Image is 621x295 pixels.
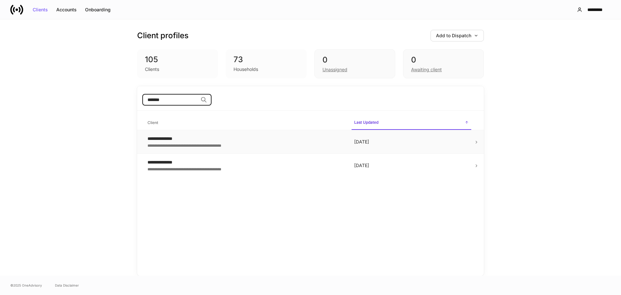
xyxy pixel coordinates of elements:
[10,283,42,288] span: © 2025 OneAdvisory
[322,66,347,73] div: Unassigned
[33,7,48,12] div: Clients
[145,66,159,73] div: Clients
[56,7,77,12] div: Accounts
[354,119,378,125] h6: Last Updated
[430,30,484,41] button: Add to Dispatch
[85,7,111,12] div: Onboarding
[145,54,210,65] div: 105
[354,139,469,145] p: [DATE]
[234,54,299,65] div: 73
[352,116,471,130] span: Last Updated
[436,33,478,38] div: Add to Dispatch
[28,5,52,15] button: Clients
[322,55,387,65] div: 0
[314,49,395,78] div: 0Unassigned
[137,30,189,41] h3: Client profiles
[403,49,484,78] div: 0Awaiting client
[354,162,469,169] p: [DATE]
[411,66,442,73] div: Awaiting client
[145,116,346,130] span: Client
[81,5,115,15] button: Onboarding
[411,55,476,65] div: 0
[55,283,79,288] a: Data Disclaimer
[52,5,81,15] button: Accounts
[147,119,158,126] h6: Client
[234,66,258,73] div: Households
